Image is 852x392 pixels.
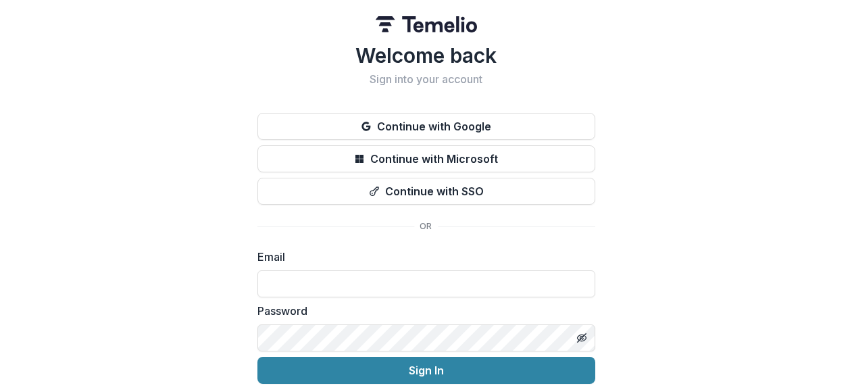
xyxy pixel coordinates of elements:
button: Toggle password visibility [571,327,593,349]
h2: Sign into your account [257,73,595,86]
img: Temelio [376,16,477,32]
button: Continue with SSO [257,178,595,205]
label: Password [257,303,587,319]
button: Continue with Google [257,113,595,140]
button: Continue with Microsoft [257,145,595,172]
label: Email [257,249,587,265]
button: Sign In [257,357,595,384]
h1: Welcome back [257,43,595,68]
